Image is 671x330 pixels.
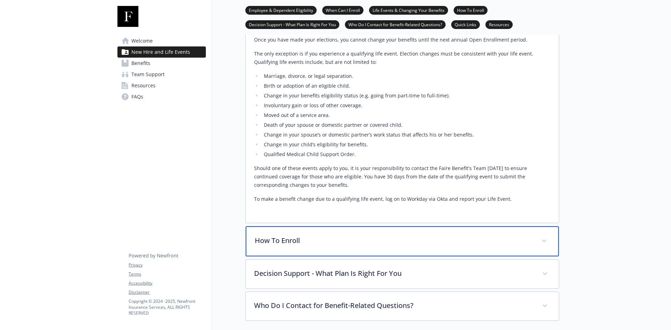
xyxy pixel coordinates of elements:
[131,69,165,80] span: Team Support
[245,21,339,28] a: Decision Support - What Plan Is Right For You
[262,91,550,100] li: Change in your benefits eligibility status (e.g. going from part-time to full-time).
[131,80,156,91] span: Resources
[117,80,206,91] a: Resources
[262,111,550,119] li: Moved out of a service area.
[262,140,550,149] li: Change in your child’s eligibility for benefits.
[254,195,550,203] p: To make a benefit change due to a qualifying life event, log on to Workday via Okta and report yo...
[245,7,317,13] a: Employee & Dependent Eligibility
[129,262,205,268] a: Privacy
[255,235,533,246] p: How To Enroll
[117,69,206,80] a: Team Support
[117,91,206,102] a: FAQs
[254,50,550,66] p: The only exception is if you experience a qualifying life event. Election changes must be consist...
[485,21,513,28] a: Resources
[117,35,206,46] a: Welcome
[131,58,150,69] span: Benefits
[254,300,534,311] p: Who Do I Contact for Benefit-Related Questions?
[262,72,550,80] li: Marriage, divorce, or legal separation.
[129,280,205,286] a: Accessibility
[454,7,488,13] a: How To Enroll
[246,30,559,223] div: Life Events & Changing Your Benefits
[262,150,550,159] li: Qualified Medical Child Support Order.
[369,7,448,13] a: Life Events & Changing Your Benefits
[129,289,205,295] a: Disclaimer
[246,226,559,256] div: How To Enroll
[451,21,480,28] a: Quick Links
[117,58,206,69] a: Benefits
[254,164,550,189] p: Should one of these events apply to you, it is your responsibility to contact the Faire Benefit's...
[129,298,205,316] p: Copyright © 2024 - 2025 , Newfront Insurance Services, ALL RIGHTS RESERVED
[262,131,550,139] li: Change in your spouse’s or domestic partner’s work status that affects his or her benefits.
[246,260,559,288] div: Decision Support - What Plan Is Right For You
[254,36,550,44] p: Once you have made your elections, you cannot change your benefits until the next annual Open Enr...
[131,91,143,102] span: FAQs
[129,271,205,277] a: Terms
[131,35,153,46] span: Welcome
[262,101,550,110] li: Involuntary gain or loss of other coverage.
[254,268,534,279] p: Decision Support - What Plan Is Right For You
[322,7,363,13] a: When Can I Enroll
[131,46,190,58] span: New Hire and Life Events
[246,292,559,321] div: Who Do I Contact for Benefit-Related Questions?
[117,46,206,58] a: New Hire and Life Events
[345,21,446,28] a: Who Do I Contact for Benefit-Related Questions?
[262,121,550,129] li: Death of your spouse or domestic partner or covered child.
[262,82,550,90] li: Birth or adoption of an eligible child.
